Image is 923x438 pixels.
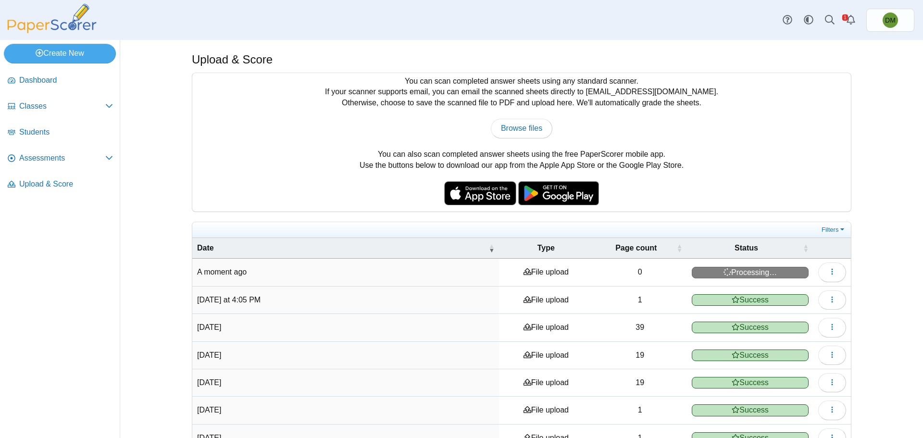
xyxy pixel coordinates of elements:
[692,267,809,278] span: Processing…
[866,9,914,32] a: Domenic Mariani
[499,259,593,286] td: File upload
[803,243,809,253] span: Status : Activate to sort
[593,369,687,397] td: 19
[197,406,221,414] time: Sep 4, 2025 at 4:04 PM
[593,287,687,314] td: 1
[197,378,221,387] time: Sep 11, 2025 at 1:59 PM
[499,397,593,424] td: File upload
[197,268,247,276] time: Sep 22, 2025 at 12:59 PM
[197,323,221,331] time: Sep 12, 2025 at 5:19 PM
[19,127,113,138] span: Students
[499,287,593,314] td: File upload
[676,243,682,253] span: Page count : Activate to sort
[499,369,593,397] td: File upload
[504,243,588,253] span: Type
[499,342,593,369] td: File upload
[4,121,117,144] a: Students
[692,350,809,361] span: Success
[19,75,113,86] span: Dashboard
[885,17,896,24] span: Domenic Mariani
[692,377,809,388] span: Success
[4,95,117,118] a: Classes
[4,173,117,196] a: Upload & Score
[598,243,674,253] span: Page count
[692,322,809,333] span: Success
[692,294,809,306] span: Success
[4,4,100,33] img: PaperScorer
[4,44,116,63] a: Create New
[692,404,809,416] span: Success
[192,73,851,212] div: You can scan completed answer sheets using any standard scanner. If your scanner supports email, ...
[19,179,113,189] span: Upload & Score
[197,243,486,253] span: Date
[4,147,117,170] a: Assessments
[593,342,687,369] td: 19
[491,119,552,138] a: Browse files
[4,69,117,92] a: Dashboard
[499,314,593,341] td: File upload
[883,13,898,28] span: Domenic Mariani
[501,124,542,132] span: Browse files
[593,259,687,286] td: 0
[197,296,261,304] time: Sep 18, 2025 at 4:05 PM
[840,10,861,31] a: Alerts
[444,181,516,205] img: apple-store-badge.svg
[19,101,105,112] span: Classes
[197,351,221,359] time: Sep 11, 2025 at 2:02 PM
[488,243,494,253] span: Date : Activate to remove sorting
[692,243,801,253] span: Status
[593,397,687,424] td: 1
[593,314,687,341] td: 39
[518,181,599,205] img: google-play-badge.png
[819,225,848,235] a: Filters
[192,51,273,68] h1: Upload & Score
[4,26,100,35] a: PaperScorer
[19,153,105,163] span: Assessments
